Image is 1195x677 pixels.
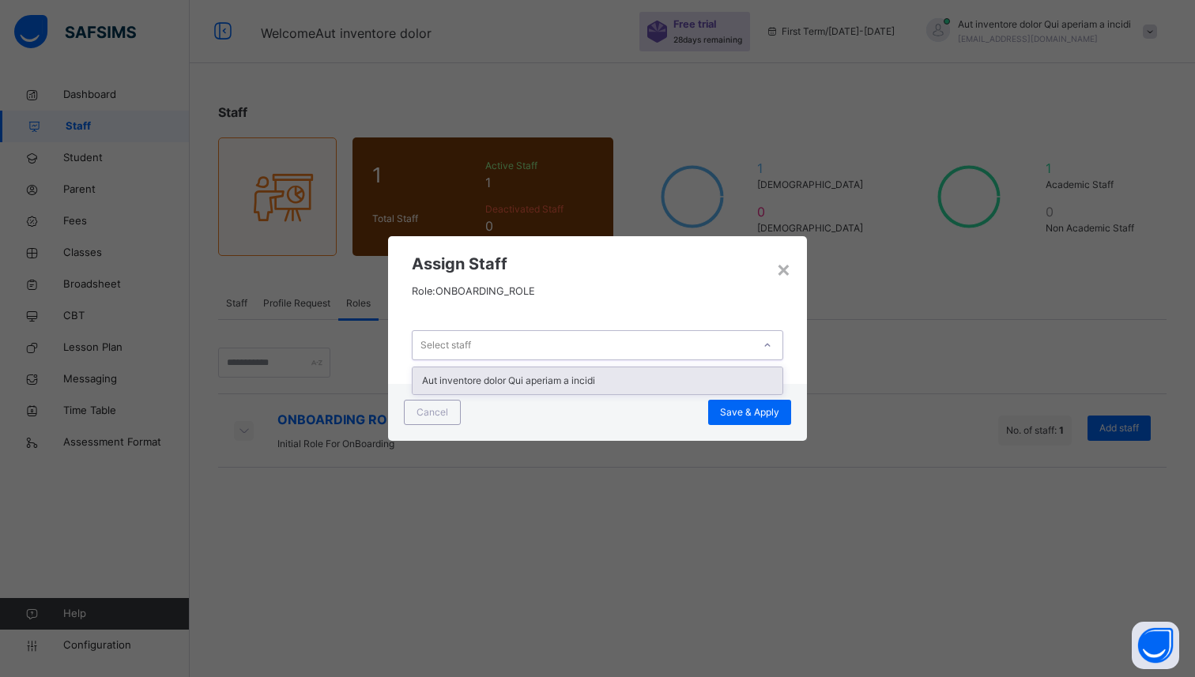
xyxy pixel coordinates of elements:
[413,367,782,394] div: Aut inventore dolor Qui aperiam a incidi
[412,252,782,276] span: Assign Staff
[412,285,535,297] span: Role: ONBOARDING_ROLE
[776,252,791,285] div: ×
[420,330,471,360] div: Select staff
[720,405,779,419] span: Save & Apply
[1132,622,1179,669] button: Open asap
[417,405,448,419] span: Cancel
